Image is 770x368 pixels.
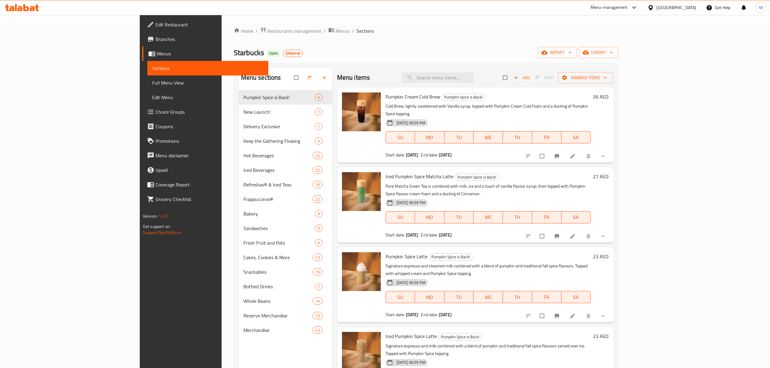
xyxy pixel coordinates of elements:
[386,262,591,277] p: Signature espresso and steamed milk combined with a blend of pumpkin and traditional fall spice f...
[536,230,549,242] span: Select to update
[386,252,427,261] span: Pumpkin Spice Latte
[313,182,322,188] span: 16
[415,131,444,143] button: MO
[394,360,428,365] span: [DATE] 06:59 PM
[522,309,536,323] button: sort-choices
[142,134,268,148] a: Promotions
[142,163,268,177] a: Upsell
[406,151,419,159] b: [DATE]
[147,75,268,90] a: Full Menu View
[593,252,608,261] h6: 23 AED
[290,72,303,83] span: Select all sections
[315,94,323,101] div: items
[406,231,419,239] b: [DATE]
[239,88,332,340] nav: Menu sections
[563,74,608,82] span: Manage items
[243,166,313,174] span: Iced Beverages
[505,213,530,222] span: TH
[315,109,322,115] span: 1
[596,149,611,163] button: show more
[313,298,322,304] span: 14
[243,254,313,261] div: Cakes, Cookies & More
[415,211,444,223] button: MO
[243,123,315,130] span: Delivery Exclusive
[564,293,588,302] span: SA
[561,291,591,303] button: SA
[156,166,263,174] span: Upsell
[584,49,613,56] span: export
[243,108,315,115] div: New Launch!
[243,94,315,101] span: Pumpkin Spice is Back!
[522,149,536,163] button: sort-choices
[386,151,405,159] span: Start date:
[156,181,263,188] span: Coverage Report
[474,211,503,223] button: WE
[656,4,696,11] div: [GEOGRAPHIC_DATA]
[239,279,332,294] div: Bottled Drinks7
[313,327,322,333] span: 43
[342,252,381,291] img: Pumpkin Spice Latte
[142,46,268,61] a: Menus
[260,27,321,35] a: Restaurants management
[143,212,158,220] span: Version:
[417,213,442,222] span: MO
[441,94,485,101] div: Pumpkin Spice is Back!
[444,291,474,303] button: TU
[336,27,350,35] span: Menus
[243,152,313,159] span: Hot Beverages
[593,92,608,101] h6: 26 AED
[239,206,332,221] div: Bakery9
[596,309,611,323] button: show more
[402,72,474,83] input: search
[313,297,322,305] div: items
[315,137,323,145] div: items
[303,71,318,84] span: Sort sections
[532,291,561,303] button: FR
[243,326,313,334] span: Merchandise
[156,137,263,145] span: Promotions
[444,131,474,143] button: TU
[143,229,181,236] a: Support.OpsPlatform
[142,119,268,134] a: Coupons
[315,239,323,246] div: items
[239,236,332,250] div: Fresh Fruit and Pots6
[439,231,452,239] b: [DATE]
[239,90,332,105] div: Pumpkin Spice is Back!6
[474,131,503,143] button: WE
[417,293,442,302] span: MO
[579,47,618,58] button: export
[447,133,471,142] span: TU
[315,226,322,231] span: 9
[243,239,315,246] span: Fresh Fruit and Pots
[386,92,440,101] span: Pumpkin Cream Cold Brew
[386,311,405,319] span: Start date:
[394,280,428,286] span: [DATE] 06:59 PM
[313,153,322,159] span: 22
[239,192,332,206] div: Frappuccinos®22
[313,254,322,261] div: items
[156,21,263,28] span: Edit Restaurant
[143,222,171,230] span: Get support on:
[439,311,452,319] b: [DATE]
[474,291,503,303] button: WE
[315,138,322,144] span: 5
[591,4,628,11] div: Menu-management
[447,213,471,222] span: TU
[386,131,415,143] button: SU
[142,148,268,163] a: Menu disclaimer
[239,134,332,148] div: Keep the Gathering Flowing5
[421,311,438,319] span: End date:
[267,27,321,35] span: Restaurants management
[505,133,530,142] span: TH
[243,268,313,276] div: Snackables
[313,268,322,276] div: items
[570,233,577,239] a: Edit menu item
[243,283,315,290] div: Bottled Drinks
[600,313,606,319] svg: Show Choices
[596,229,611,243] button: show more
[386,332,437,341] span: Iced Pumpkin Spice Latte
